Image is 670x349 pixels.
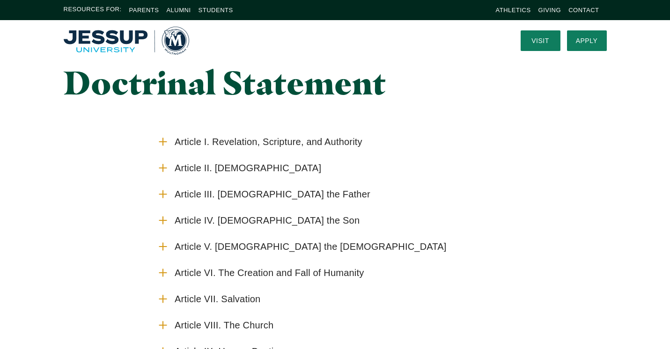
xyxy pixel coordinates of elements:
[496,7,531,14] a: Athletics
[175,162,321,174] span: Article II. [DEMOGRAPHIC_DATA]
[521,30,560,51] a: Visit
[175,215,360,226] span: Article IV. [DEMOGRAPHIC_DATA] the Son
[568,7,599,14] a: Contact
[64,5,122,15] span: Resources For:
[166,7,191,14] a: Alumni
[175,320,273,331] span: Article VIII. The Church
[538,7,561,14] a: Giving
[64,27,189,55] img: Multnomah University Logo
[175,189,370,200] span: Article III. [DEMOGRAPHIC_DATA] the Father
[64,65,420,101] h1: Doctrinal Statement
[175,293,260,305] span: Article VII. Salvation
[567,30,607,51] a: Apply
[199,7,233,14] a: Students
[175,241,447,253] span: Article V. [DEMOGRAPHIC_DATA] the [DEMOGRAPHIC_DATA]
[129,7,159,14] a: Parents
[64,27,189,55] a: Home
[175,267,364,279] span: Article VI. The Creation and Fall of Humanity
[175,136,362,148] span: Article I. Revelation, Scripture, and Authority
